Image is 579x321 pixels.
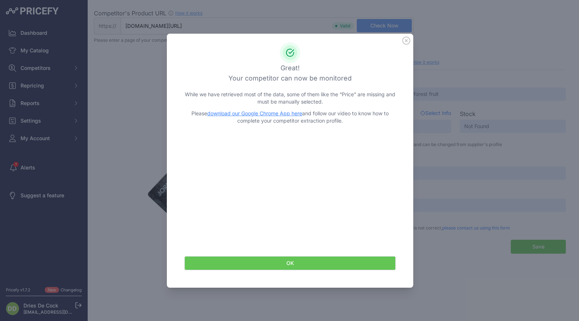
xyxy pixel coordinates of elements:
h3: Your competitor can now be monitored [184,73,396,83]
button: OK [184,256,396,270]
p: While we have retrieved most of the data, some of them like the “Price” are missing and must be m... [184,91,396,105]
a: download our Google Chrome App here [207,110,302,116]
h3: Great! [184,63,396,73]
p: Please and follow our video to know how to complete your competitor extraction profile. [184,110,396,124]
